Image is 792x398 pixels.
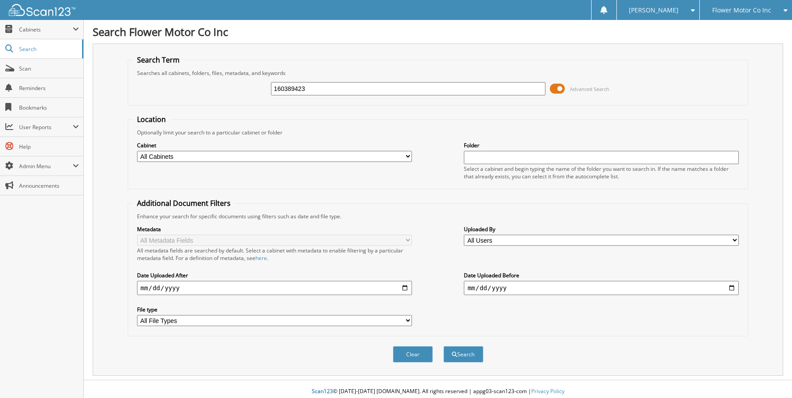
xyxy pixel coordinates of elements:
[312,387,333,395] span: Scan123
[19,84,79,92] span: Reminders
[19,65,79,72] span: Scan
[19,45,78,53] span: Search
[137,247,412,262] div: All metadata fields are searched by default. Select a cabinet with metadata to enable filtering b...
[137,142,412,149] label: Cabinet
[464,225,739,233] label: Uploaded By
[464,142,739,149] label: Folder
[137,306,412,313] label: File type
[712,8,771,13] span: Flower Motor Co Inc
[133,213,743,220] div: Enhance your search for specific documents using filters such as date and file type.
[464,281,739,295] input: end
[133,69,743,77] div: Searches all cabinets, folders, files, metadata, and keywords
[133,114,170,124] legend: Location
[137,272,412,279] label: Date Uploaded After
[464,272,739,279] label: Date Uploaded Before
[9,4,75,16] img: scan123-logo-white.svg
[748,355,792,398] iframe: Chat Widget
[255,254,267,262] a: here
[133,55,184,65] legend: Search Term
[137,281,412,295] input: start
[19,162,73,170] span: Admin Menu
[443,346,483,363] button: Search
[133,198,235,208] legend: Additional Document Filters
[393,346,433,363] button: Clear
[464,165,739,180] div: Select a cabinet and begin typing the name of the folder you want to search in. If the name match...
[133,129,743,136] div: Optionally limit your search to a particular cabinet or folder
[19,104,79,111] span: Bookmarks
[137,225,412,233] label: Metadata
[19,143,79,150] span: Help
[19,123,73,131] span: User Reports
[629,8,678,13] span: [PERSON_NAME]
[19,26,73,33] span: Cabinets
[93,24,783,39] h1: Search Flower Motor Co Inc
[531,387,565,395] a: Privacy Policy
[19,182,79,189] span: Announcements
[570,86,609,92] span: Advanced Search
